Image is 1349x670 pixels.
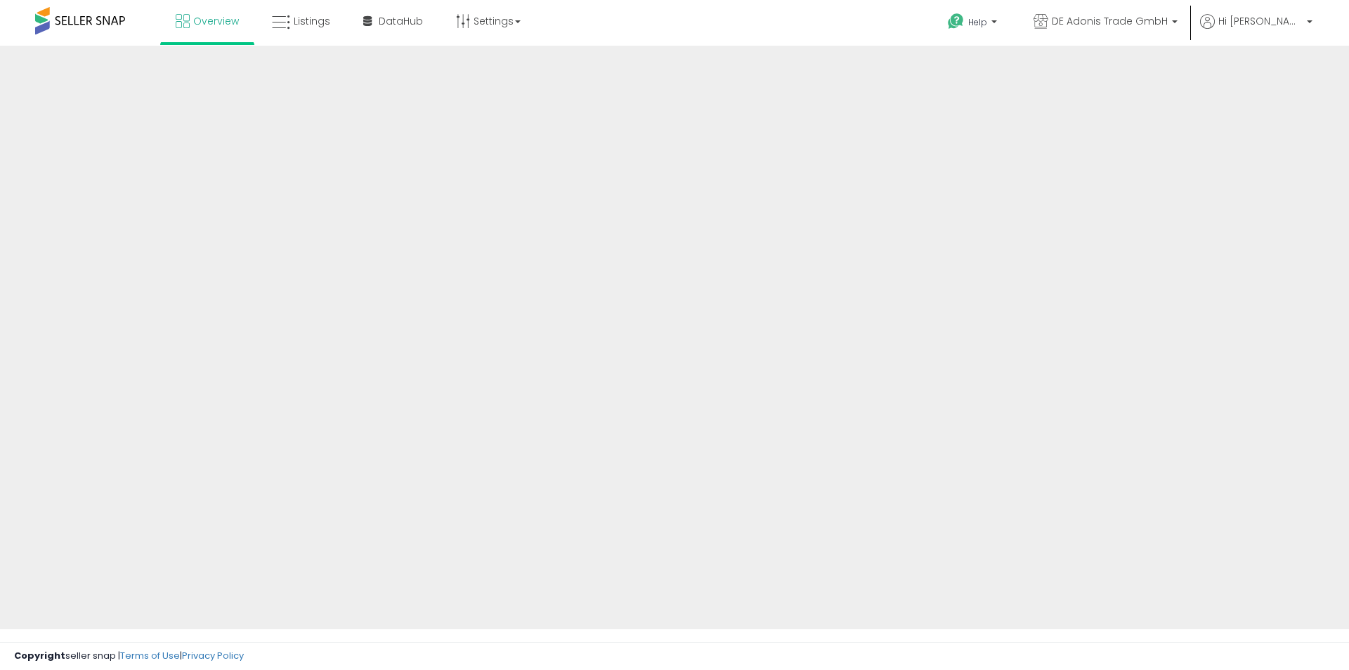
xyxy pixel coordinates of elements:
span: DE Adonis Trade GmbH [1052,14,1168,28]
a: Hi [PERSON_NAME] [1200,14,1312,46]
span: DataHub [379,14,423,28]
i: Get Help [947,13,965,30]
a: Help [937,2,1011,46]
span: Hi [PERSON_NAME] [1218,14,1303,28]
span: Overview [193,14,239,28]
span: Listings [294,14,330,28]
span: Help [968,16,987,28]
